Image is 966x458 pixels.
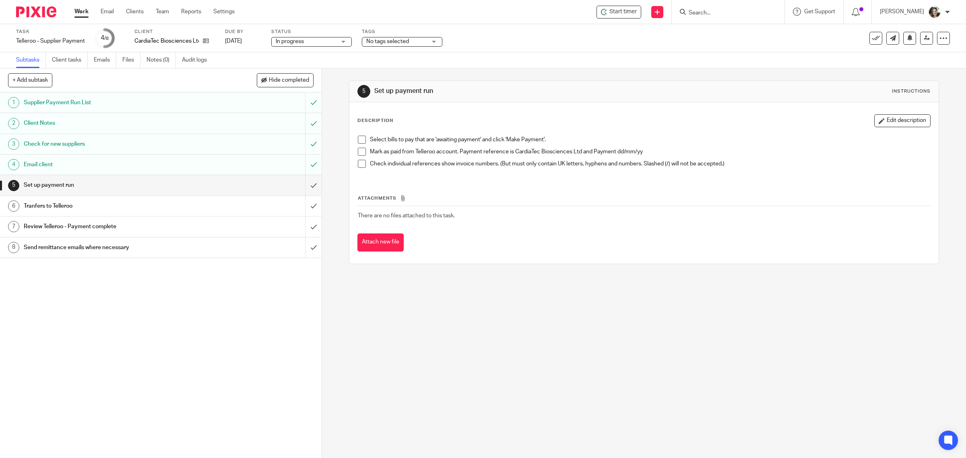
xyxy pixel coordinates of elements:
[874,114,931,127] button: Edit description
[880,8,924,16] p: [PERSON_NAME]
[126,8,144,16] a: Clients
[357,233,404,252] button: Attach new file
[156,8,169,16] a: Team
[16,52,46,68] a: Subtasks
[8,221,19,232] div: 7
[122,52,140,68] a: Files
[366,39,409,44] span: No tags selected
[276,39,304,44] span: In progress
[370,136,931,144] p: Select bills to pay that are 'awaiting payment' and click 'Make Payment'.
[8,200,19,212] div: 6
[101,33,109,43] div: 4
[101,8,114,16] a: Email
[804,9,835,14] span: Get Support
[358,196,396,200] span: Attachments
[688,10,760,17] input: Search
[94,52,116,68] a: Emails
[24,117,206,129] h1: Client Notes
[52,52,88,68] a: Client tasks
[182,52,213,68] a: Audit logs
[147,52,176,68] a: Notes (0)
[181,8,201,16] a: Reports
[16,6,56,17] img: Pixie
[370,160,931,168] p: Check individual references show invoice numbers. (But must only contain UK letters, hyphens and ...
[24,179,206,191] h1: Set up payment run
[8,159,19,170] div: 4
[928,6,941,19] img: barbara-raine-.jpg
[8,180,19,191] div: 5
[357,85,370,98] div: 5
[134,29,215,35] label: Client
[8,118,19,129] div: 2
[16,29,85,35] label: Task
[357,118,393,124] p: Description
[104,36,109,41] small: /8
[16,37,85,45] div: Telleroo - Supplier Payment
[257,73,314,87] button: Hide completed
[74,8,89,16] a: Work
[269,77,309,84] span: Hide completed
[8,73,52,87] button: + Add subtask
[8,97,19,108] div: 1
[8,138,19,150] div: 3
[597,6,641,19] div: CardiaTec Biosciences Ltd - Telleroo - Supplier Payment
[358,213,455,219] span: There are no files attached to this task.
[24,159,206,171] h1: Email client
[225,38,242,44] span: [DATE]
[225,29,261,35] label: Due by
[24,221,206,233] h1: Review Telleroo - Payment complete
[24,97,206,109] h1: Supplier Payment Run List
[370,148,931,156] p: Mark as paid from Telleroo account. Payment reference is CardiaTec Biosciences Ltd and Payment dd...
[24,138,206,150] h1: Check for new suppliers
[134,37,199,45] p: CardiaTec Biosciences Ltd
[213,8,235,16] a: Settings
[271,29,352,35] label: Status
[892,88,931,95] div: Instructions
[24,200,206,212] h1: Tranfers to Telleroo
[362,29,442,35] label: Tags
[8,242,19,253] div: 8
[24,241,206,254] h1: Send remittance emails where necessary
[609,8,637,16] span: Start timer
[374,87,661,95] h1: Set up payment run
